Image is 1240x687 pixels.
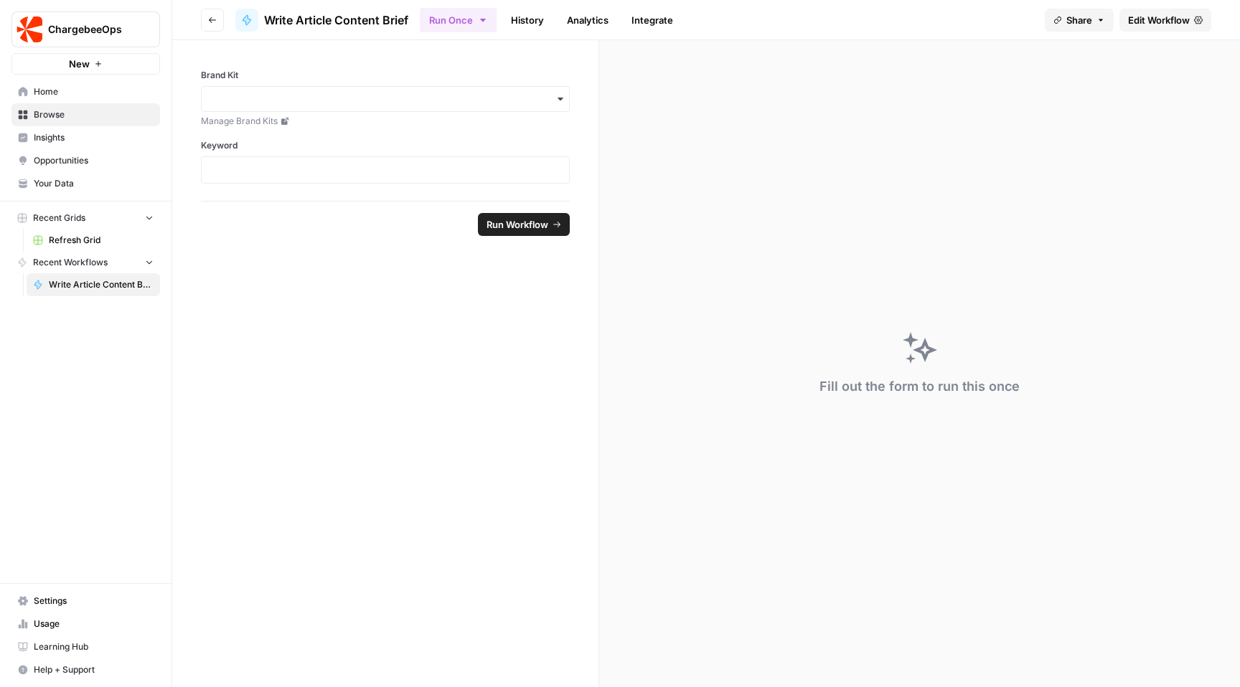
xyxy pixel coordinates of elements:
[27,229,160,252] a: Refresh Grid
[34,177,154,190] span: Your Data
[34,85,154,98] span: Home
[235,9,408,32] a: Write Article Content Brief
[34,594,154,607] span: Settings
[34,108,154,121] span: Browse
[17,16,42,42] img: ChargebeeOps Logo
[69,57,90,71] span: New
[201,115,570,128] a: Manage Brand Kits
[34,131,154,144] span: Insights
[11,126,160,149] a: Insights
[201,139,570,152] label: Keyword
[478,213,570,236] button: Run Workflow
[487,217,548,232] span: Run Workflow
[27,273,160,296] a: Write Article Content Brief
[201,69,570,82] label: Brand Kit
[34,640,154,653] span: Learning Hub
[33,212,85,224] span: Recent Grids
[49,278,154,291] span: Write Article Content Brief
[11,612,160,635] a: Usage
[11,11,160,47] button: Workspace: ChargebeeOps
[558,9,617,32] a: Analytics
[48,22,135,37] span: ChargebeeOps
[11,207,160,229] button: Recent Grids
[502,9,553,32] a: History
[49,234,154,247] span: Refresh Grid
[33,256,108,269] span: Recent Workflows
[11,53,160,75] button: New
[1128,13,1190,27] span: Edit Workflow
[420,8,497,32] button: Run Once
[34,617,154,630] span: Usage
[11,658,160,681] button: Help + Support
[1066,13,1092,27] span: Share
[11,80,160,103] a: Home
[819,376,1020,397] div: Fill out the form to run this once
[623,9,682,32] a: Integrate
[34,663,154,676] span: Help + Support
[34,154,154,167] span: Opportunities
[11,635,160,658] a: Learning Hub
[11,252,160,273] button: Recent Workflows
[11,103,160,126] a: Browse
[1045,9,1114,32] button: Share
[11,172,160,195] a: Your Data
[264,11,408,29] span: Write Article Content Brief
[11,589,160,612] a: Settings
[11,149,160,172] a: Opportunities
[1119,9,1211,32] a: Edit Workflow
